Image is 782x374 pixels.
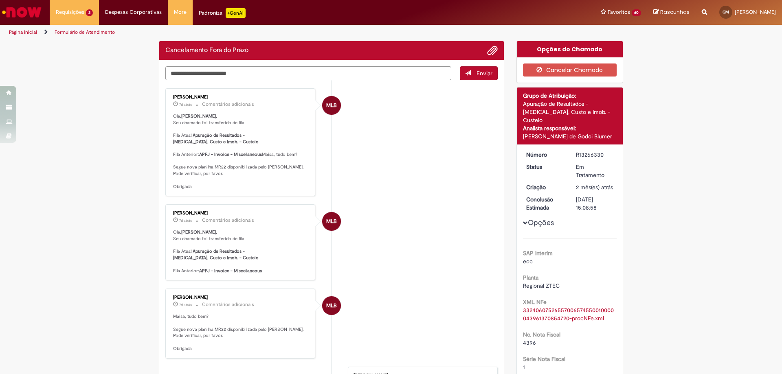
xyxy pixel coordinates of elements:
[86,9,93,16] span: 2
[632,9,641,16] span: 60
[202,217,254,224] small: Comentários adicionais
[199,268,262,274] b: APFJ - Invoice - Miscellaneous
[226,8,246,18] p: +GenAi
[173,95,309,100] div: [PERSON_NAME]
[9,29,37,35] a: Página inicial
[523,124,617,132] div: Analista responsável:
[173,313,309,352] p: Maisa, tudo bem? Segue nova planilha MR22 disponibilizada pelo [PERSON_NAME]. Pode verificar, por...
[723,9,729,15] span: GM
[199,8,246,18] div: Padroniza
[181,113,216,119] b: [PERSON_NAME]
[179,102,192,107] time: 25/08/2025 17:44:56
[56,8,84,16] span: Requisições
[173,211,309,216] div: [PERSON_NAME]
[735,9,776,15] span: [PERSON_NAME]
[520,163,570,171] dt: Status
[179,302,192,307] span: 7d atrás
[202,301,254,308] small: Comentários adicionais
[523,355,565,363] b: Série Nota Fiscal
[576,183,614,191] div: 09/07/2025 08:06:19
[520,183,570,191] dt: Criação
[523,331,560,338] b: No. Nota Fiscal
[523,306,614,322] a: Download de 33240607526557006574550010000043961370854720-procNFe.xml
[179,102,192,107] span: 7d atrás
[174,8,187,16] span: More
[523,298,547,306] b: XML NFe
[487,45,498,56] button: Adicionar anexos
[322,96,341,115] div: Marina Luzia Braccio
[523,363,525,371] span: 1
[173,229,309,274] p: Olá, , Seu chamado foi transferido de fila. Fila Atual: Fila Anterior:
[179,218,192,223] time: 25/08/2025 17:44:56
[6,25,515,40] ul: Trilhas de página
[523,258,533,265] span: ecc
[199,151,262,157] b: APFJ - Invoice - Miscellaneous
[520,195,570,212] dt: Conclusão Estimada
[326,212,337,231] span: MLB
[523,339,536,346] span: 4396
[523,132,617,140] div: [PERSON_NAME] de Godoi Blumer
[520,151,570,159] dt: Número
[523,100,617,124] div: Apuração de Resultados - [MEDICAL_DATA], Custo e Imob. - Custeio
[179,218,192,223] span: 7d atrás
[523,63,617,77] button: Cancelar Chamado
[173,113,309,190] p: Olá, , Seu chamado foi transferido de fila. Fila Atual: Fila Anterior: Maisa, tudo bem? Segue nov...
[660,8,690,16] span: Rascunhos
[576,184,613,191] time: 09/07/2025 08:06:19
[322,296,341,315] div: Marina Luzia Braccio
[165,47,248,54] h2: Cancelamento Fora do Prazo Histórico de tíquete
[576,195,614,212] div: [DATE] 15:08:58
[1,4,43,20] img: ServiceNow
[517,41,623,57] div: Opções do Chamado
[576,184,613,191] span: 2 mês(es) atrás
[608,8,630,16] span: Favoritos
[105,8,162,16] span: Despesas Corporativas
[173,295,309,300] div: [PERSON_NAME]
[576,151,614,159] div: R13266330
[322,212,341,231] div: Marina Luzia Braccio
[173,248,259,261] b: Apuração de Resultados - [MEDICAL_DATA], Custo e Imob. - Custeio
[326,96,337,115] span: MLB
[576,163,614,179] div: Em Tratamento
[179,302,192,307] time: 25/08/2025 17:44:55
[460,66,498,80] button: Enviar
[173,132,259,145] b: Apuração de Resultados - [MEDICAL_DATA], Custo e Imob. - Custeio
[165,66,451,80] textarea: Digite sua mensagem aqui...
[181,229,216,235] b: [PERSON_NAME]
[55,29,115,35] a: Formulário de Atendimento
[477,70,492,77] span: Enviar
[202,101,254,108] small: Comentários adicionais
[523,274,538,281] b: Planta
[326,296,337,315] span: MLB
[523,282,560,289] span: Regional ZTEC
[523,249,553,257] b: SAP Interim
[653,9,690,16] a: Rascunhos
[523,92,617,100] div: Grupo de Atribuição:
